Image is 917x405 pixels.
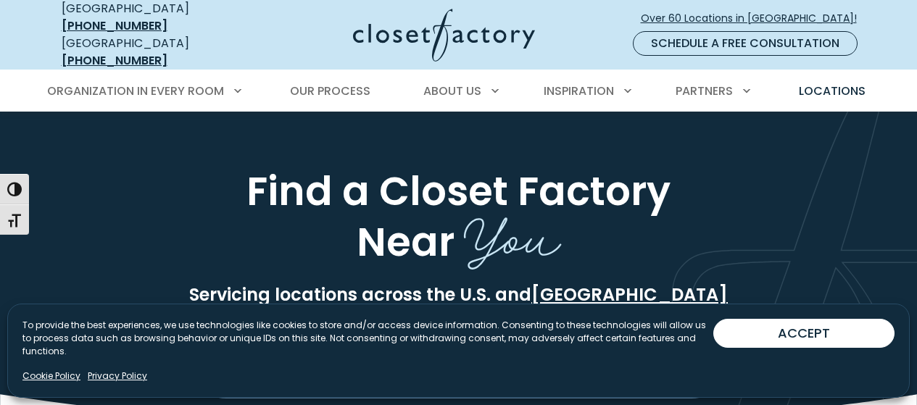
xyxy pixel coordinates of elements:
span: Near [357,214,455,270]
a: Privacy Policy [88,369,147,383]
a: Cookie Policy [22,369,80,383]
span: About Us [423,83,481,99]
nav: Primary Menu [37,71,881,112]
span: Partners [676,83,733,99]
div: [GEOGRAPHIC_DATA] [62,35,239,70]
p: Servicing locations across the U.S. and [59,284,859,306]
a: [PHONE_NUMBER] [62,17,167,34]
a: [GEOGRAPHIC_DATA] [531,283,728,306]
span: Find a Closet Factory [246,164,671,219]
span: You [464,192,561,274]
span: Our Process [290,83,370,99]
a: [PHONE_NUMBER] [62,52,167,69]
button: ACCEPT [713,319,895,348]
p: To provide the best experiences, we use technologies like cookies to store and/or access device i... [22,319,713,358]
a: Schedule a Free Consultation [633,31,858,56]
span: Organization in Every Room [47,83,224,99]
span: Locations [799,83,866,99]
img: Closet Factory Logo [353,9,535,62]
span: Inspiration [544,83,614,99]
a: Over 60 Locations in [GEOGRAPHIC_DATA]! [640,6,869,31]
span: Over 60 Locations in [GEOGRAPHIC_DATA]! [641,11,868,26]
